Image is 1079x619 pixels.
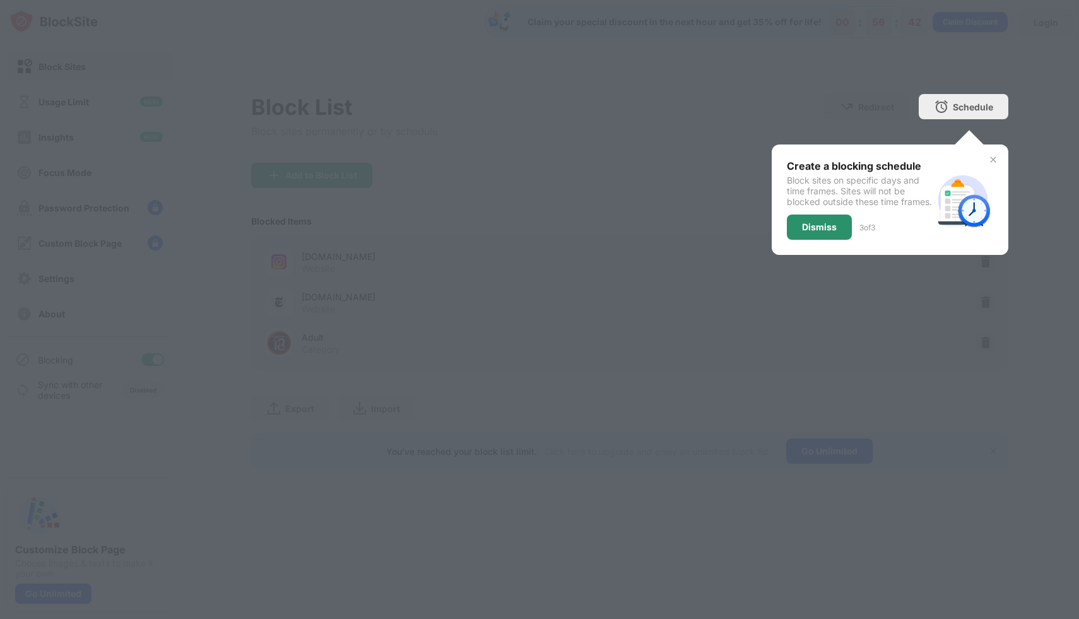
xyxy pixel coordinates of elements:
div: Dismiss [802,222,837,232]
div: 3 of 3 [859,223,875,232]
img: x-button.svg [988,155,998,165]
img: schedule.svg [933,170,993,230]
div: Create a blocking schedule [787,160,933,172]
div: Schedule [953,102,993,112]
div: Block sites on specific days and time frames. Sites will not be blocked outside these time frames. [787,175,933,207]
